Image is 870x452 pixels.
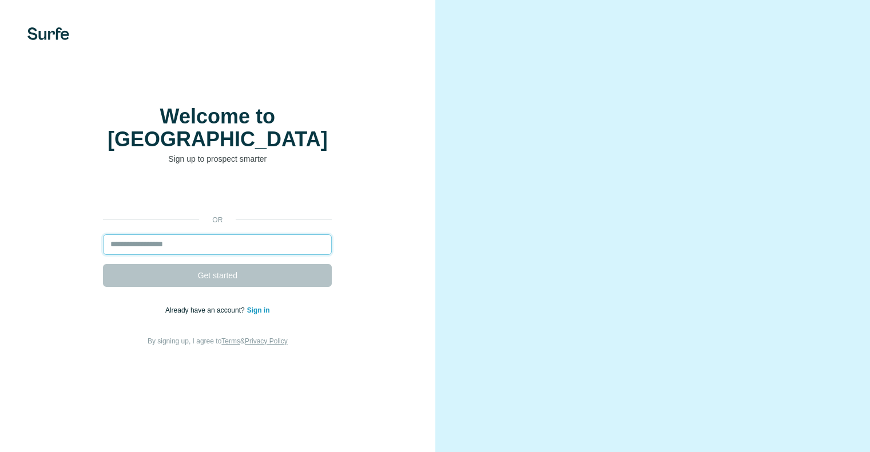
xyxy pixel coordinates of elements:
span: By signing up, I agree to & [148,337,288,345]
a: Terms [221,337,240,345]
img: Surfe's logo [27,27,69,40]
iframe: Sign in with Google Button [97,182,337,207]
span: Already have an account? [165,306,247,314]
p: or [199,215,236,225]
a: Privacy Policy [245,337,288,345]
p: Sign up to prospect smarter [103,153,332,165]
a: Sign in [247,306,270,314]
h1: Welcome to [GEOGRAPHIC_DATA] [103,105,332,151]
